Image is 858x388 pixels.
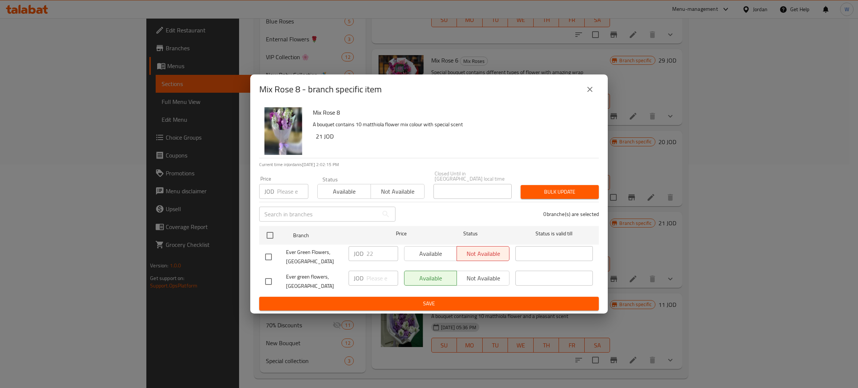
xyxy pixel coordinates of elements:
[264,187,274,196] p: JOD
[354,249,363,258] p: JOD
[371,184,424,199] button: Not available
[321,186,368,197] span: Available
[374,186,421,197] span: Not available
[259,83,382,95] h2: Mix Rose 8 - branch specific item
[265,299,593,308] span: Save
[521,185,599,199] button: Bulk update
[366,246,398,261] input: Please enter price
[259,161,599,168] p: Current time in Jordan is [DATE] 2:02:15 PM
[317,184,371,199] button: Available
[316,131,593,141] h6: 21 JOD
[286,248,343,266] span: Ever Green Flowers, [GEOGRAPHIC_DATA]
[581,80,599,98] button: close
[376,229,426,238] span: Price
[354,274,363,283] p: JOD
[515,229,593,238] span: Status is valid till
[432,229,509,238] span: Status
[527,187,593,197] span: Bulk update
[259,297,599,311] button: Save
[259,207,378,222] input: Search in branches
[543,210,599,218] p: 0 branche(s) are selected
[286,272,343,291] span: Ever green flowers, [GEOGRAPHIC_DATA]
[313,120,593,129] p: A bouquet contains 10 matthiola flower mix colour with special scent
[259,107,307,155] img: Mix Rose 8
[293,231,371,240] span: Branch
[313,107,593,118] h6: Mix Rose 8
[277,184,308,199] input: Please enter price
[366,271,398,286] input: Please enter price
